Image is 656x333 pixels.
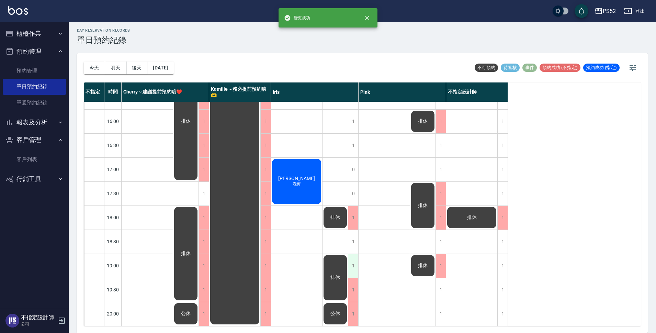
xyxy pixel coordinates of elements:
div: 1 [199,302,209,326]
div: 1 [348,230,358,254]
button: 後天 [126,62,148,74]
img: Logo [8,6,28,15]
div: 1 [348,278,358,302]
div: 1 [348,134,358,157]
button: close [360,10,375,25]
span: 洗剪 [291,181,302,187]
h5: 不指定設計師 [21,314,56,321]
a: 單日預約紀錄 [3,79,66,95]
div: 1 [436,230,446,254]
div: 1 [436,134,446,157]
div: 16:30 [104,133,122,157]
div: 1 [436,206,446,230]
div: 1 [497,110,508,133]
button: 今天 [84,62,105,74]
div: 不指定設計師 [446,82,508,102]
div: 1 [497,182,508,206]
div: 1 [199,110,209,133]
div: 1 [436,158,446,181]
div: 1 [497,302,508,326]
div: 1 [497,158,508,181]
div: 不指定 [84,82,104,102]
div: 1 [436,110,446,133]
span: [PERSON_NAME] [277,176,316,181]
div: 時間 [104,82,122,102]
span: 排休 [329,214,341,221]
div: 1 [260,110,271,133]
div: 1 [199,254,209,278]
div: 1 [260,302,271,326]
div: 19:30 [104,278,122,302]
div: 1 [436,302,446,326]
span: 排休 [180,118,192,124]
span: 待審核 [501,65,520,71]
div: 1 [497,134,508,157]
div: 17:00 [104,157,122,181]
button: 櫃檯作業 [3,25,66,43]
div: 1 [199,134,209,157]
a: 客戶列表 [3,152,66,167]
div: 1 [260,134,271,157]
span: 不可預約 [475,65,498,71]
span: 變更成功 [284,14,310,21]
div: 1 [260,278,271,302]
div: 1 [497,230,508,254]
span: 預約成功 (指定) [583,65,620,71]
div: 1 [199,278,209,302]
div: 1 [436,278,446,302]
span: 排休 [417,118,429,124]
div: Pink [359,82,446,102]
div: 1 [497,278,508,302]
button: 明天 [105,62,126,74]
div: 17:30 [104,181,122,206]
span: 公休 [180,311,192,317]
div: 16:00 [104,109,122,133]
div: 0 [348,158,358,181]
h2: day Reservation records [77,28,130,33]
button: save [575,4,588,18]
span: 公休 [329,311,341,317]
span: 排休 [180,251,192,257]
div: Iris [271,82,359,102]
div: 1 [199,230,209,254]
h3: 單日預約紀錄 [77,35,130,45]
a: 單週預約紀錄 [3,95,66,111]
button: PS52 [592,4,619,18]
div: PS52 [603,7,616,15]
img: Person [5,314,19,328]
a: 預約管理 [3,63,66,79]
p: 公司 [21,321,56,327]
span: 排休 [417,263,429,269]
span: 事件 [522,65,537,71]
span: 排休 [417,202,429,209]
div: 1 [436,182,446,206]
span: 排休 [466,214,478,221]
div: 1 [260,182,271,206]
div: 18:00 [104,206,122,230]
div: 20:00 [104,302,122,326]
div: 1 [260,230,271,254]
button: 預約管理 [3,43,66,60]
button: 報表及分析 [3,113,66,131]
div: 1 [260,206,271,230]
div: 1 [436,254,446,278]
div: 19:00 [104,254,122,278]
div: 1 [497,254,508,278]
span: 預約成功 (不指定) [540,65,580,71]
button: 客戶管理 [3,131,66,149]
div: 1 [348,254,358,278]
div: 1 [260,254,271,278]
div: Kamille～務必提前預約唷🫶 [209,82,271,102]
div: 1 [348,110,358,133]
div: 1 [348,302,358,326]
button: 行銷工具 [3,170,66,188]
div: 1 [199,158,209,181]
span: 排休 [329,275,341,281]
div: 1 [260,158,271,181]
div: 1 [199,182,209,206]
div: Cherry～建議提前預約哦❤️ [122,82,209,102]
div: 0 [348,182,358,206]
div: 18:30 [104,230,122,254]
div: 1 [199,206,209,230]
button: 登出 [621,5,648,18]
